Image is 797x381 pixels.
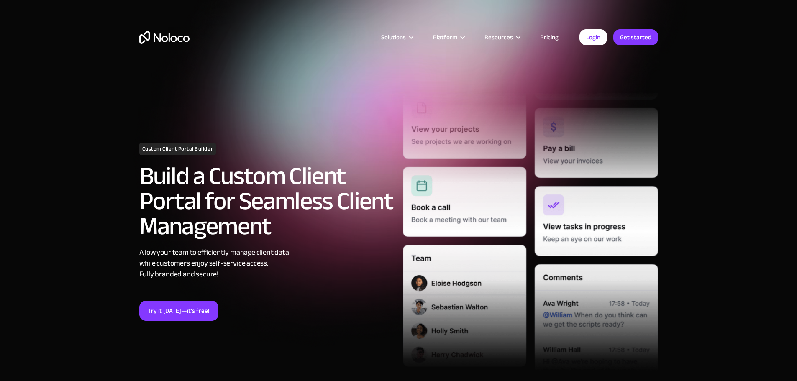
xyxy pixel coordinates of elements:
[613,29,658,45] a: Get started
[579,29,607,45] a: Login
[474,32,530,43] div: Resources
[530,32,569,43] a: Pricing
[423,32,474,43] div: Platform
[371,32,423,43] div: Solutions
[139,143,216,155] h1: Custom Client Portal Builder
[139,31,190,44] a: home
[381,32,406,43] div: Solutions
[139,164,395,239] h2: Build a Custom Client Portal for Seamless Client Management
[433,32,457,43] div: Platform
[484,32,513,43] div: Resources
[139,301,218,321] a: Try it [DATE]—it’s free!
[139,247,395,280] div: Allow your team to efficiently manage client data while customers enjoy self-service access. Full...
